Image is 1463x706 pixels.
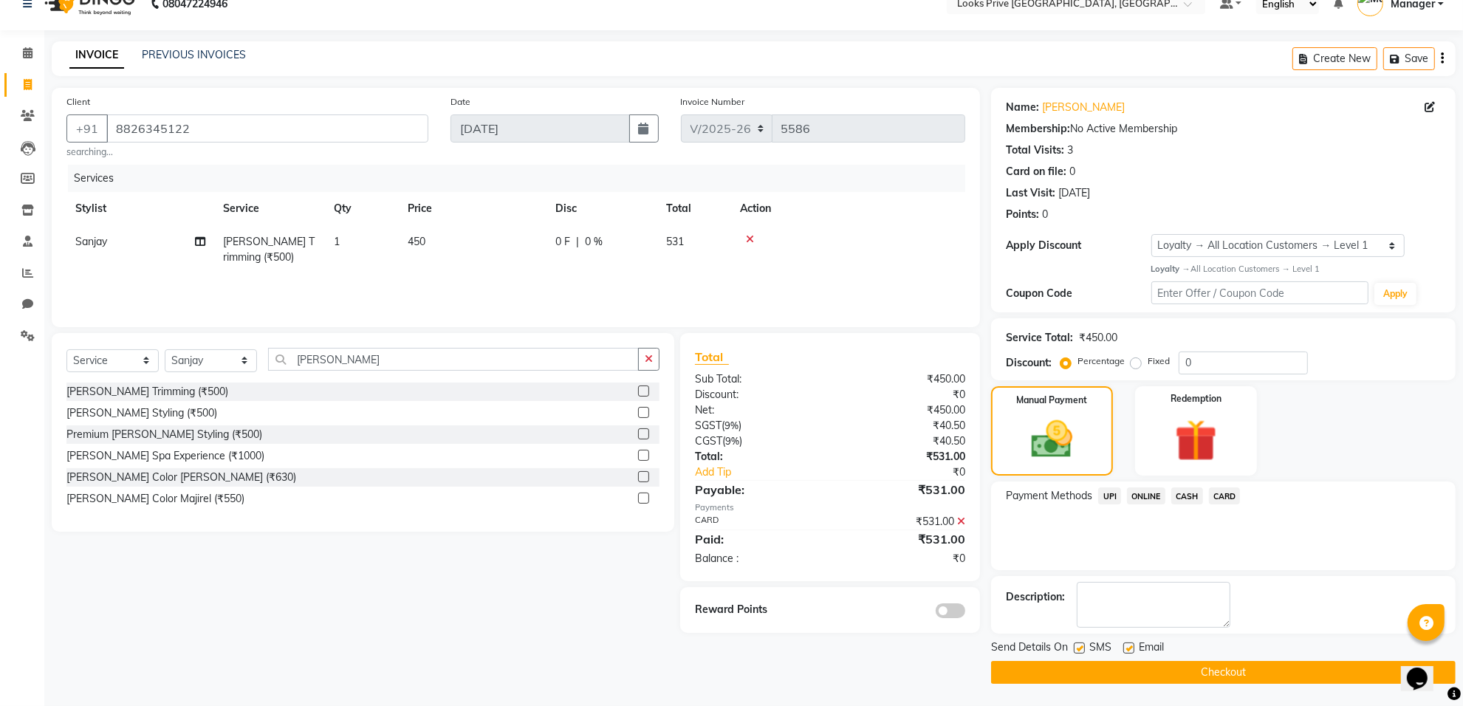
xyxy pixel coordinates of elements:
[1006,121,1070,137] div: Membership:
[555,234,570,250] span: 0 F
[830,551,976,566] div: ₹0
[1006,286,1151,301] div: Coupon Code
[854,465,976,480] div: ₹0
[1151,264,1190,274] strong: Loyalty →
[830,530,976,548] div: ₹531.00
[68,165,976,192] div: Services
[830,371,976,387] div: ₹450.00
[1006,100,1039,115] div: Name:
[1162,414,1230,467] img: _gift.svg
[142,48,246,61] a: PREVIOUS INVOICES
[695,501,965,514] div: Payments
[991,661,1456,684] button: Checkout
[1006,143,1064,158] div: Total Visits:
[1209,487,1241,504] span: CARD
[66,384,228,400] div: [PERSON_NAME] Trimming (₹500)
[408,235,425,248] span: 450
[1006,185,1055,201] div: Last Visit:
[1006,589,1065,605] div: Description:
[1098,487,1121,504] span: UPI
[1151,281,1368,304] input: Enter Offer / Coupon Code
[450,95,470,109] label: Date
[684,449,830,465] div: Total:
[684,481,830,498] div: Payable:
[1006,164,1066,179] div: Card on file:
[1058,185,1090,201] div: [DATE]
[991,640,1068,658] span: Send Details On
[830,418,976,433] div: ₹40.50
[1139,640,1164,658] span: Email
[547,192,657,225] th: Disc
[66,405,217,421] div: [PERSON_NAME] Styling (₹500)
[1042,207,1048,222] div: 0
[399,192,547,225] th: Price
[1089,640,1111,658] span: SMS
[69,42,124,69] a: INVOICE
[681,95,745,109] label: Invoice Number
[223,235,315,264] span: [PERSON_NAME] Trimming (₹500)
[830,481,976,498] div: ₹531.00
[666,235,684,248] span: 531
[695,419,722,432] span: SGST
[66,491,244,507] div: [PERSON_NAME] Color Majirel (₹550)
[1127,487,1165,504] span: ONLINE
[830,433,976,449] div: ₹40.50
[657,192,731,225] th: Total
[684,387,830,402] div: Discount:
[830,449,976,465] div: ₹531.00
[1374,283,1416,305] button: Apply
[1383,47,1435,70] button: Save
[684,371,830,387] div: Sub Total:
[214,192,325,225] th: Service
[66,95,90,109] label: Client
[1171,487,1203,504] span: CASH
[684,465,854,480] a: Add Tip
[695,349,729,365] span: Total
[684,602,830,618] div: Reward Points
[325,192,399,225] th: Qty
[1401,647,1448,691] iframe: chat widget
[1292,47,1377,70] button: Create New
[75,235,107,248] span: Sanjay
[731,192,965,225] th: Action
[66,114,108,143] button: +91
[1079,330,1117,346] div: ₹450.00
[1148,354,1170,368] label: Fixed
[684,433,830,449] div: ( )
[1017,394,1088,407] label: Manual Payment
[695,434,722,448] span: CGST
[66,427,262,442] div: Premium [PERSON_NAME] Styling (₹500)
[1006,207,1039,222] div: Points:
[830,387,976,402] div: ₹0
[106,114,428,143] input: Search by Name/Mobile/Email/Code
[830,514,976,529] div: ₹531.00
[684,530,830,548] div: Paid:
[830,402,976,418] div: ₹450.00
[684,551,830,566] div: Balance :
[585,234,603,250] span: 0 %
[1077,354,1125,368] label: Percentage
[684,514,830,529] div: CARD
[66,448,264,464] div: [PERSON_NAME] Spa Experience (₹1000)
[684,418,830,433] div: ( )
[724,419,739,431] span: 9%
[66,145,428,159] small: searching...
[1006,488,1092,504] span: Payment Methods
[1006,238,1151,253] div: Apply Discount
[1006,121,1441,137] div: No Active Membership
[66,192,214,225] th: Stylist
[684,402,830,418] div: Net:
[334,235,340,248] span: 1
[1069,164,1075,179] div: 0
[576,234,579,250] span: |
[725,435,739,447] span: 9%
[1042,100,1125,115] a: [PERSON_NAME]
[268,348,639,371] input: Search or Scan
[1151,263,1441,275] div: All Location Customers → Level 1
[1067,143,1073,158] div: 3
[1018,416,1085,463] img: _cash.svg
[1171,392,1222,405] label: Redemption
[1006,355,1052,371] div: Discount:
[1006,330,1073,346] div: Service Total:
[66,470,296,485] div: [PERSON_NAME] Color [PERSON_NAME] (₹630)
